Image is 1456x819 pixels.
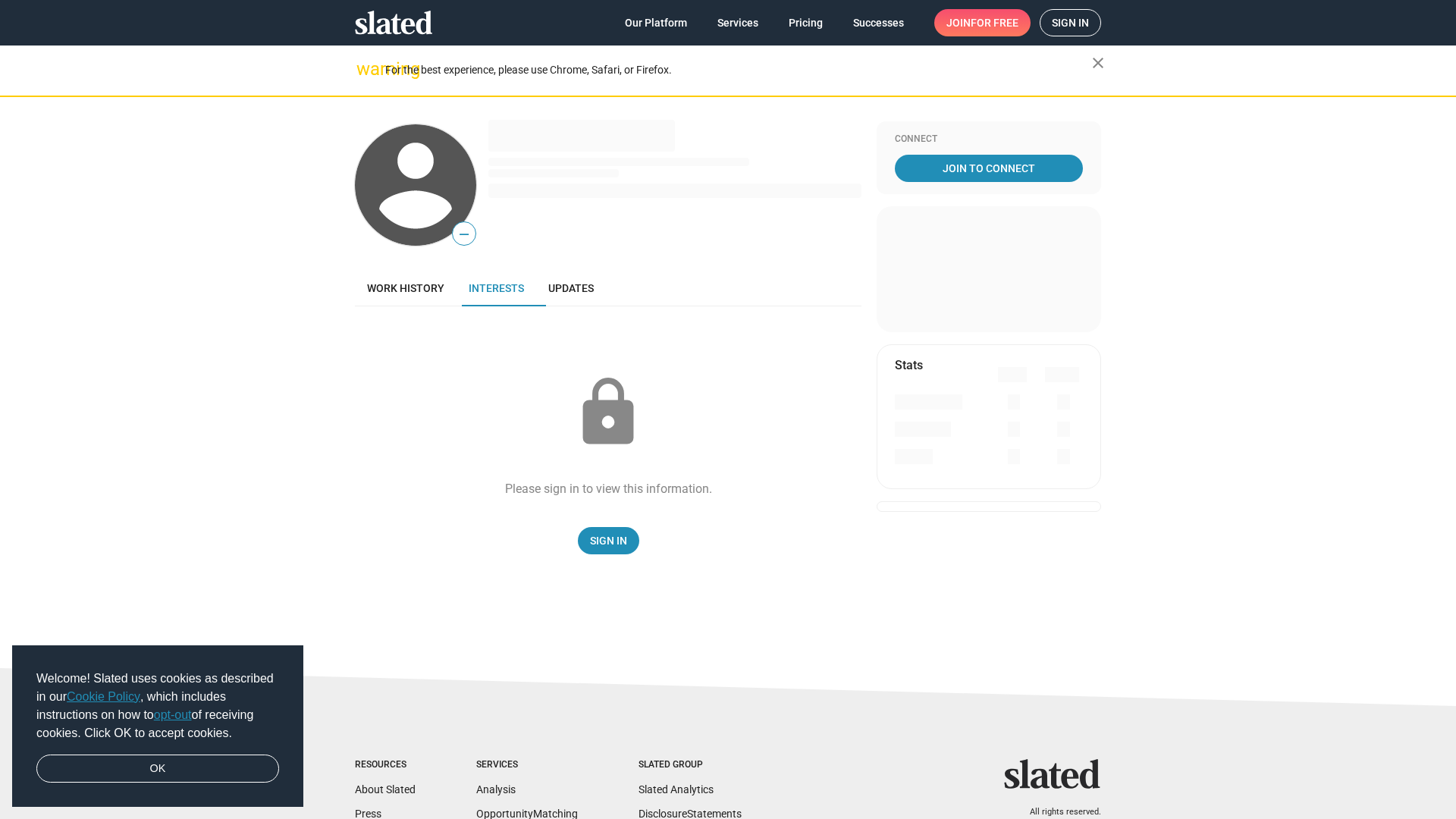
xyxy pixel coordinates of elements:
div: Slated Group [639,759,742,771]
div: cookieconsent [12,645,303,808]
a: Join To Connect [895,155,1083,182]
div: Please sign in to view this information. [505,481,712,497]
span: Sign in [1052,10,1089,36]
span: Pricing [789,9,823,36]
a: Cookie Policy [67,690,140,703]
mat-icon: lock [570,375,646,450]
span: Interests [469,282,524,294]
div: Connect [895,133,1083,146]
span: Welcome! Slated uses cookies as described in our , which includes instructions on how to of recei... [36,670,279,742]
mat-icon: warning [356,60,375,78]
mat-card-title: Stats [895,357,923,373]
a: Updates [536,270,606,306]
a: About Slated [355,783,416,795]
a: Our Platform [613,9,699,36]
span: Our Platform [625,9,687,36]
a: opt-out [154,708,192,721]
span: Successes [853,9,904,36]
div: Services [476,759,578,771]
a: Interests [457,270,536,306]
mat-icon: close [1089,54,1107,72]
a: Work history [355,270,457,306]
span: Join [946,9,1018,36]
span: Join To Connect [898,155,1080,182]
span: Updates [548,282,594,294]
a: Analysis [476,783,516,795]
span: Sign In [590,527,627,554]
a: Sign in [1040,9,1101,36]
span: Services [717,9,758,36]
span: — [453,224,475,244]
a: Joinfor free [934,9,1031,36]
a: dismiss cookie message [36,755,279,783]
a: Sign In [578,527,639,554]
div: Resources [355,759,416,771]
div: For the best experience, please use Chrome, Safari, or Firefox. [385,60,1092,80]
a: Pricing [777,9,835,36]
a: Slated Analytics [639,783,714,795]
a: Successes [841,9,916,36]
span: Work history [367,282,444,294]
a: Services [705,9,770,36]
span: for free [971,9,1018,36]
